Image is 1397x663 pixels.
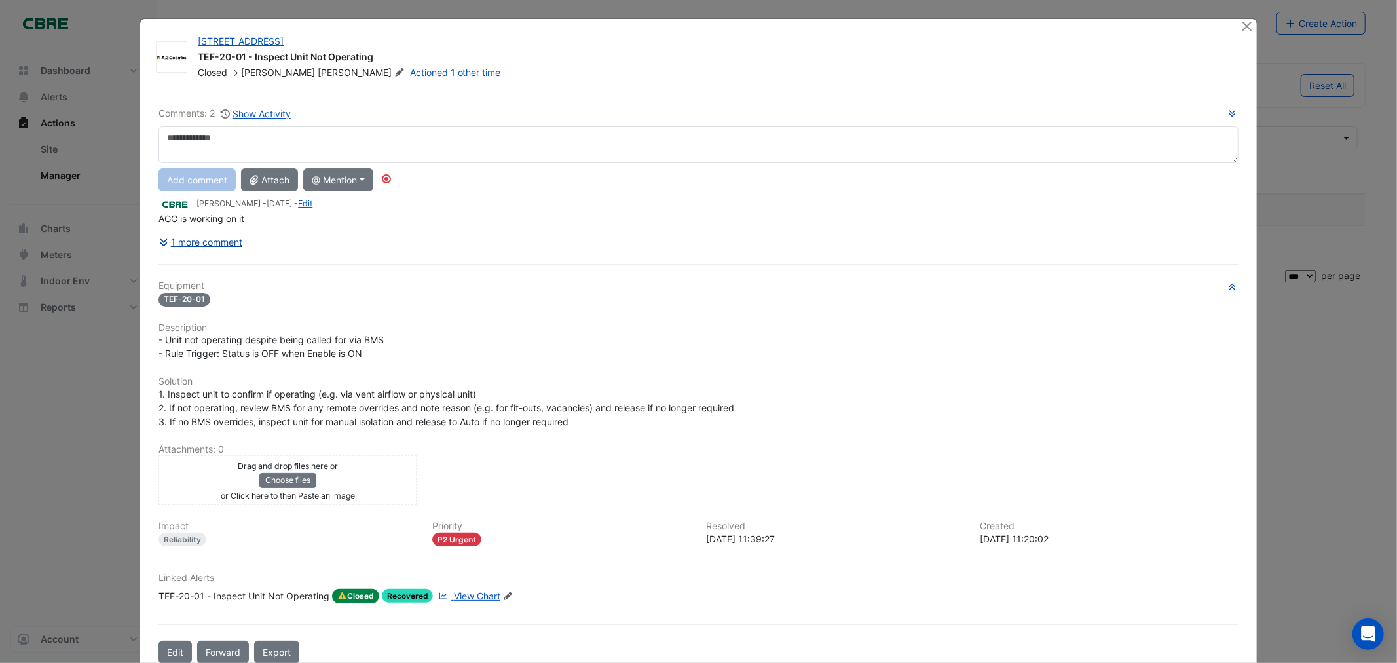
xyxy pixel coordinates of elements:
[259,473,316,487] button: Choose files
[706,532,964,546] div: [DATE] 11:39:27
[158,388,734,427] span: 1. Inspect unit to confirm if operating (e.g. via vent airflow or physical unit) 2. If not operat...
[1352,618,1384,650] div: Open Intercom Messenger
[158,197,191,212] img: CBRE Charter Hall
[980,521,1239,532] h6: Created
[158,106,291,121] div: Comments: 2
[158,376,1238,387] h6: Solution
[158,589,329,603] div: TEF-20-01 - Inspect Unit Not Operating
[410,67,501,78] a: Actioned 1 other time
[221,491,355,501] small: or Click here to then Paste an image
[158,231,243,254] button: 1 more comment
[241,168,298,191] button: Attach
[303,168,373,191] button: @ Mention
[158,213,244,224] span: AGC is working on it
[158,444,1238,455] h6: Attachments: 0
[238,461,338,471] small: Drag and drop files here or
[158,521,417,532] h6: Impact
[432,521,690,532] h6: Priority
[503,592,513,601] fa-icon: Edit Linked Alerts
[220,106,291,121] button: Show Activity
[980,532,1239,546] div: [DATE] 11:20:02
[158,293,210,307] span: TEF-20-01
[436,589,500,603] a: View Chart
[432,533,481,546] div: P2 Urgent
[241,67,315,78] span: [PERSON_NAME]
[158,573,1238,584] h6: Linked Alerts
[157,51,187,64] img: AG Coombs
[454,590,500,601] span: View Chart
[198,67,227,78] span: Closed
[381,173,392,185] div: Tooltip anchor
[267,199,292,208] span: 2025-09-03 11:19:26
[158,533,206,546] div: Reliability
[158,280,1238,292] h6: Equipment
[158,322,1238,333] h6: Description
[332,589,379,603] span: Closed
[198,35,284,47] a: [STREET_ADDRESS]
[318,66,407,79] span: [PERSON_NAME]
[158,334,384,359] span: - Unit not operating despite being called for via BMS - Rule Trigger: Status is OFF when Enable i...
[230,67,238,78] span: ->
[198,50,1225,66] div: TEF-20-01 - Inspect Unit Not Operating
[298,199,312,208] a: Edit
[196,198,312,210] small: [PERSON_NAME] - -
[382,589,434,603] span: Recovered
[706,521,964,532] h6: Resolved
[1240,19,1254,33] button: Close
